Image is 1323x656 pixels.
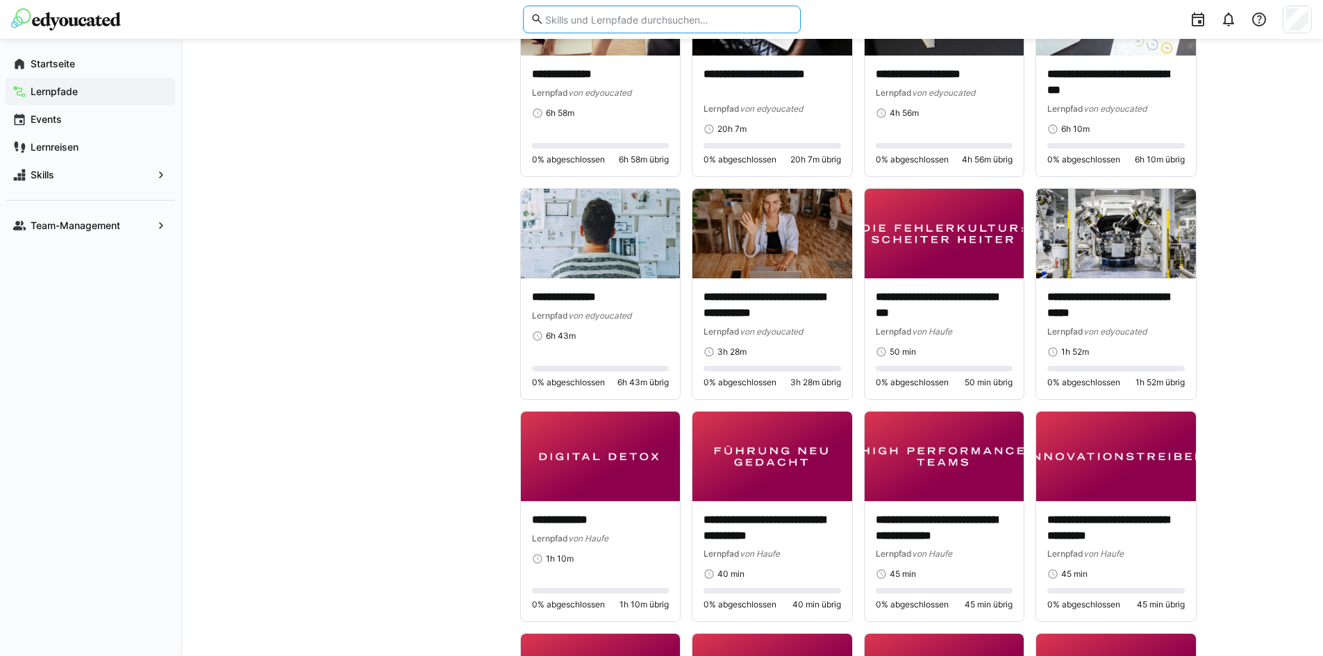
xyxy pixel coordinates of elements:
[1137,599,1185,610] span: 45 min übrig
[965,599,1013,610] span: 45 min übrig
[617,377,669,388] span: 6h 43m übrig
[692,189,852,278] img: image
[890,346,916,358] span: 50 min
[521,412,681,501] img: image
[792,599,841,610] span: 40 min übrig
[1135,154,1185,165] span: 6h 10m übrig
[717,124,747,135] span: 20h 7m
[912,326,952,337] span: von Haufe
[717,569,744,580] span: 40 min
[865,189,1024,278] img: image
[704,326,740,337] span: Lernpfad
[704,599,776,610] span: 0% abgeschlossen
[1047,548,1083,559] span: Lernpfad
[740,326,803,337] span: von edyoucated
[876,326,912,337] span: Lernpfad
[704,103,740,114] span: Lernpfad
[619,154,669,165] span: 6h 58m übrig
[1036,412,1196,501] img: image
[912,548,952,559] span: von Haufe
[544,13,792,26] input: Skills und Lernpfade durchsuchen…
[1047,377,1120,388] span: 0% abgeschlossen
[568,533,608,544] span: von Haufe
[876,599,949,610] span: 0% abgeschlossen
[619,599,669,610] span: 1h 10m übrig
[532,87,568,98] span: Lernpfad
[912,87,975,98] span: von edyoucated
[546,330,576,342] span: 6h 43m
[1036,189,1196,278] img: image
[876,87,912,98] span: Lernpfad
[704,154,776,165] span: 0% abgeschlossen
[876,377,949,388] span: 0% abgeschlossen
[1047,103,1083,114] span: Lernpfad
[1047,326,1083,337] span: Lernpfad
[717,346,747,358] span: 3h 28m
[532,154,605,165] span: 0% abgeschlossen
[521,189,681,278] img: image
[740,103,803,114] span: von edyoucated
[704,548,740,559] span: Lernpfad
[740,548,780,559] span: von Haufe
[1047,154,1120,165] span: 0% abgeschlossen
[1083,326,1147,337] span: von edyoucated
[532,599,605,610] span: 0% abgeschlossen
[546,108,574,119] span: 6h 58m
[568,310,631,321] span: von edyoucated
[1061,124,1090,135] span: 6h 10m
[568,87,631,98] span: von edyoucated
[890,108,919,119] span: 4h 56m
[704,377,776,388] span: 0% abgeschlossen
[546,553,574,564] span: 1h 10m
[1047,599,1120,610] span: 0% abgeschlossen
[865,412,1024,501] img: image
[1083,103,1147,114] span: von edyoucated
[876,548,912,559] span: Lernpfad
[1135,377,1185,388] span: 1h 52m übrig
[532,310,568,321] span: Lernpfad
[890,569,916,580] span: 45 min
[532,533,568,544] span: Lernpfad
[790,377,841,388] span: 3h 28m übrig
[962,154,1013,165] span: 4h 56m übrig
[1061,569,1088,580] span: 45 min
[1061,346,1089,358] span: 1h 52m
[790,154,841,165] span: 20h 7m übrig
[965,377,1013,388] span: 50 min übrig
[532,377,605,388] span: 0% abgeschlossen
[692,412,852,501] img: image
[1083,548,1124,559] span: von Haufe
[876,154,949,165] span: 0% abgeschlossen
